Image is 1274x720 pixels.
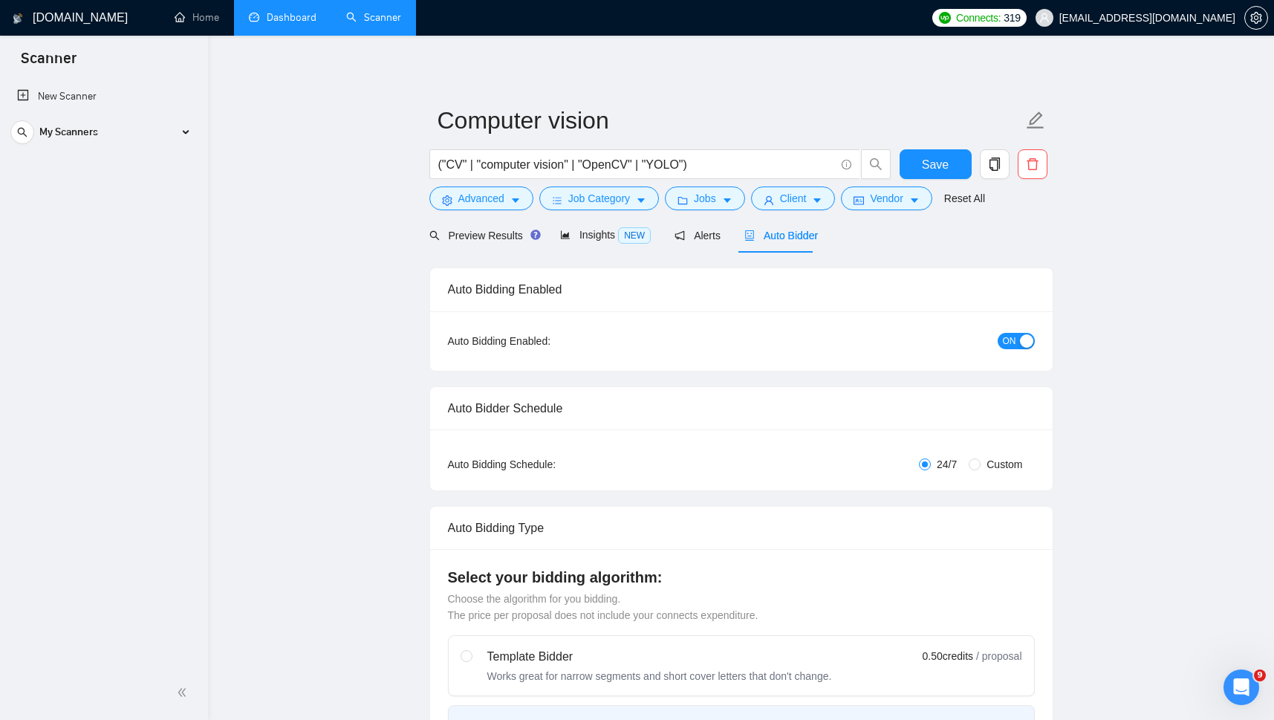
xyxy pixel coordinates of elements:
span: 319 [1004,10,1020,26]
span: / proposal [976,649,1021,664]
span: caret-down [909,195,920,206]
span: caret-down [722,195,732,206]
div: Tooltip anchor [529,228,542,241]
span: idcard [854,195,864,206]
span: notification [675,230,685,241]
span: user [1039,13,1050,23]
span: caret-down [510,195,521,206]
a: setting [1244,12,1268,24]
a: dashboardDashboard [249,11,316,24]
button: search [861,149,891,179]
span: search [862,158,890,171]
span: Jobs [694,190,716,207]
span: bars [552,195,562,206]
li: New Scanner [5,82,202,111]
a: New Scanner [17,82,190,111]
span: Custom [981,456,1028,473]
div: Auto Bidding Enabled [448,268,1035,311]
span: delete [1018,158,1047,171]
span: double-left [177,685,192,700]
span: ON [1003,333,1016,349]
button: barsJob Categorycaret-down [539,187,659,210]
span: folder [677,195,688,206]
a: searchScanner [346,11,401,24]
span: Preview Results [429,230,536,241]
span: Connects: [956,10,1001,26]
span: 0.50 credits [923,648,973,664]
span: search [11,127,33,137]
span: caret-down [812,195,822,206]
span: info-circle [842,160,851,169]
button: idcardVendorcaret-down [841,187,932,210]
span: Job Category [568,190,630,207]
span: My Scanners [39,117,98,147]
span: NEW [618,227,651,244]
img: upwork-logo.png [939,12,951,24]
span: caret-down [636,195,646,206]
span: Insights [560,229,651,241]
span: setting [442,195,452,206]
button: setting [1244,6,1268,30]
span: 24/7 [931,456,963,473]
button: folderJobscaret-down [665,187,745,210]
h4: Select your bidding algorithm: [448,567,1035,588]
span: Advanced [458,190,504,207]
span: robot [744,230,755,241]
span: Alerts [675,230,721,241]
span: search [429,230,440,241]
span: Scanner [9,48,88,79]
span: copy [981,158,1009,171]
span: Auto Bidder [744,230,818,241]
a: Reset All [944,190,985,207]
div: Works great for narrow segments and short cover letters that don't change. [487,669,832,684]
span: user [764,195,774,206]
div: Template Bidder [487,648,832,666]
a: homeHome [175,11,219,24]
div: Auto Bidder Schedule [448,387,1035,429]
input: Search Freelance Jobs... [438,155,835,174]
div: Auto Bidding Type [448,507,1035,549]
span: Choose the algorithm for you bidding. The price per proposal does not include your connects expen... [448,593,758,621]
div: Auto Bidding Enabled: [448,333,643,349]
button: settingAdvancedcaret-down [429,187,533,210]
span: Vendor [870,190,903,207]
input: Scanner name... [438,102,1023,139]
iframe: Intercom live chat [1223,669,1259,705]
span: Save [922,155,949,174]
div: Auto Bidding Schedule: [448,456,643,473]
button: Save [900,149,972,179]
button: userClientcaret-down [751,187,836,210]
span: edit [1026,111,1045,130]
span: Client [780,190,807,207]
button: search [10,120,34,144]
span: area-chart [560,230,571,240]
button: delete [1018,149,1047,179]
li: My Scanners [5,117,202,153]
span: 9 [1254,669,1266,681]
img: logo [13,7,23,30]
button: copy [980,149,1010,179]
